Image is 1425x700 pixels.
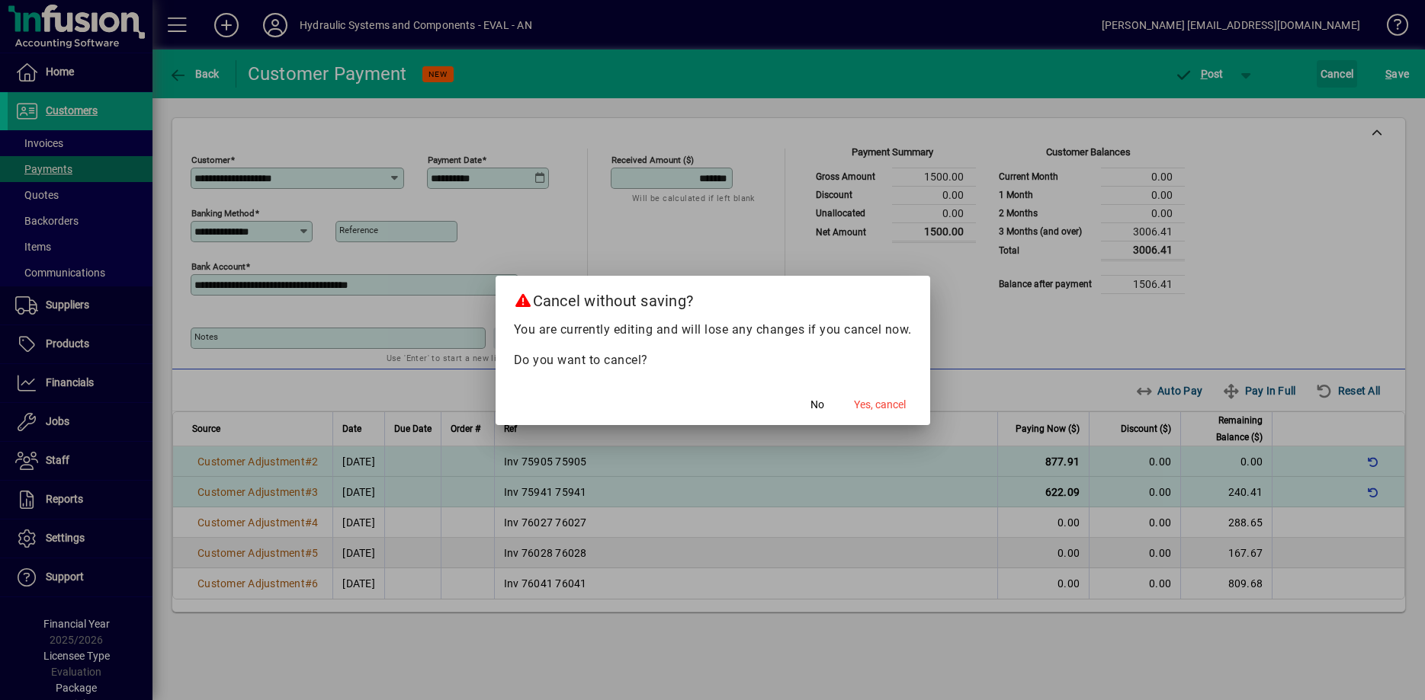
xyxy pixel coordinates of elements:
[514,351,912,369] p: Do you want to cancel?
[514,321,912,339] p: You are currently editing and will lose any changes if you cancel now.
[848,392,912,419] button: Yes, cancel
[793,392,842,419] button: No
[854,397,906,413] span: Yes, cancel
[496,276,930,320] h2: Cancel without saving?
[810,397,824,413] span: No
